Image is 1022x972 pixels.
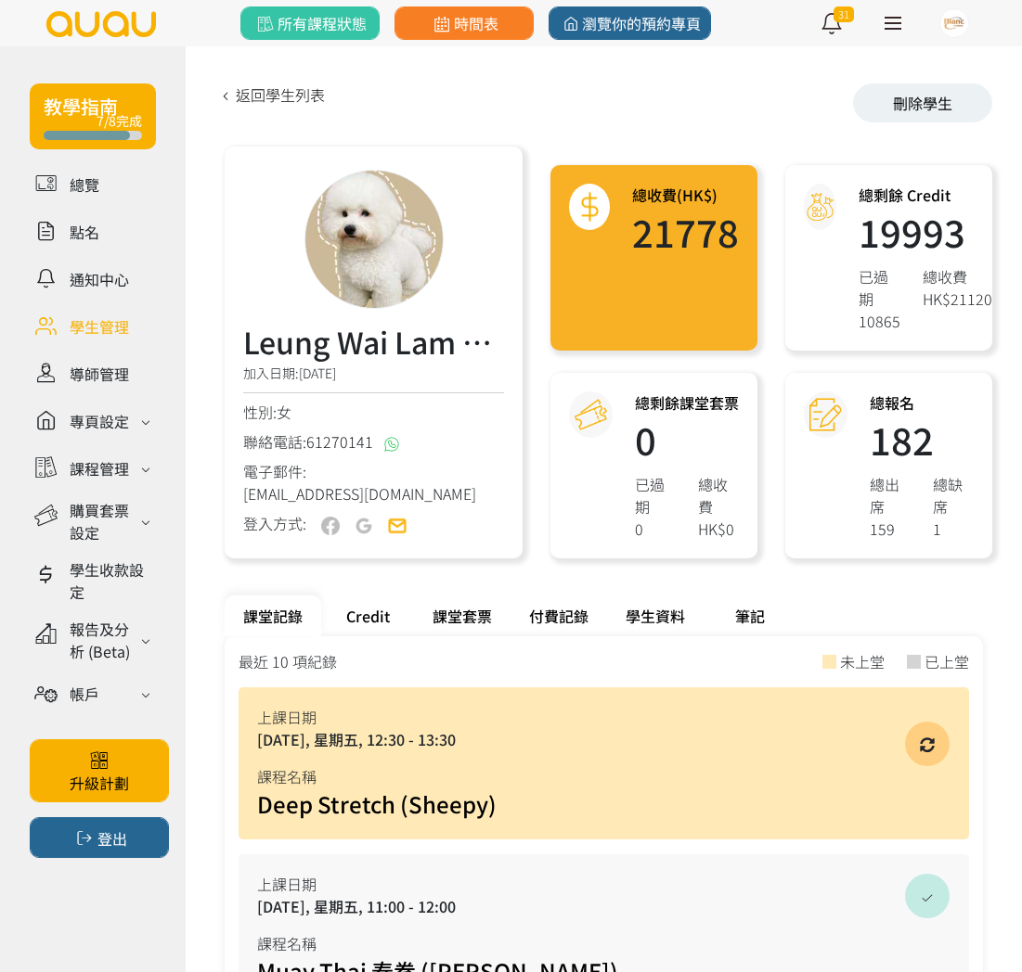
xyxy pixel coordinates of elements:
div: 上課日期 [257,873,951,895]
div: 付費記錄 [511,595,607,636]
div: 購買套票設定 [70,499,136,544]
div: HK$0 [698,518,739,540]
h3: 總報名 [870,391,974,414]
span: 61270141 [306,430,373,453]
img: user-fb-off.png [321,517,340,535]
h3: Leung Wai Lam Rena #230678 [243,319,504,364]
div: 1 [933,518,974,540]
div: 加入日期: [243,364,504,393]
span: [DATE] [299,364,336,382]
a: 升級計劃 [30,739,169,802]
div: 帳戶 [70,683,99,705]
h1: 21778 [632,213,739,250]
img: total@2x.png [574,191,606,224]
span: 時間表 [430,12,498,34]
h1: 182 [870,421,974,458]
img: user-google-off.png [355,517,373,535]
div: 最近 10 項紀錄 [239,650,337,672]
img: credit@2x.png [804,191,836,224]
div: 總出席 [870,473,911,518]
div: HK$21120 [923,288,992,310]
div: 課程管理 [70,457,129,480]
div: 總缺席 [933,473,974,518]
img: user-email-on.png [388,517,407,535]
div: 專頁設定 [70,410,129,432]
div: 聯絡電話: [243,430,504,453]
a: 時間表 [395,6,534,40]
img: courseCredit@2x.png [575,399,607,431]
div: 課程名稱 [257,932,951,954]
div: 刪除學生 [853,83,992,122]
img: attendance@2x.png [809,399,842,431]
div: 筆記 [704,595,796,636]
div: 已上堂 [925,650,969,672]
div: 10865 [859,310,900,332]
span: [EMAIL_ADDRESS][DOMAIN_NAME] [243,482,476,505]
div: 0 [635,518,676,540]
div: 報告及分析 (Beta) [70,618,136,662]
div: 課程名稱 [257,765,951,787]
div: Credit [321,595,414,636]
div: 未上堂 [840,650,885,672]
div: 已過期 [859,265,900,310]
div: 總收費 [923,265,992,288]
span: 所有課程狀態 [253,12,366,34]
h1: 19993 [859,213,992,250]
div: 性別: [243,401,504,423]
div: 電子郵件: [243,460,504,505]
h3: 總剩餘 Credit [859,184,992,206]
div: 總收費 [698,473,739,518]
img: logo.svg [45,11,158,37]
div: 課堂記錄 [225,595,321,636]
div: [DATE], 星期五, 11:00 - 12:00 [257,895,951,917]
span: 瀏覽你的預約專頁 [559,12,701,34]
div: 學生資料 [607,595,704,636]
h1: 0 [635,421,739,458]
a: 返回學生列表 [215,83,325,106]
span: 31 [834,6,854,22]
div: 課堂套票 [414,595,511,636]
a: 所有課程狀態 [240,6,380,40]
a: Deep Stretch (Sheepy) [257,787,497,820]
a: 瀏覽你的預約專頁 [549,6,711,40]
div: 已過期 [635,473,676,518]
div: 上課日期 [257,706,951,728]
button: 登出 [30,817,169,858]
h3: 總收費(HK$) [632,184,739,206]
span: 女 [277,401,291,423]
img: whatsapp@2x.png [384,437,399,452]
div: 登入方式: [243,512,306,535]
div: 159 [870,518,911,540]
div: [DATE], 星期五, 12:30 - 13:30 [257,728,951,750]
h3: 總剩餘課堂套票 [635,391,739,414]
